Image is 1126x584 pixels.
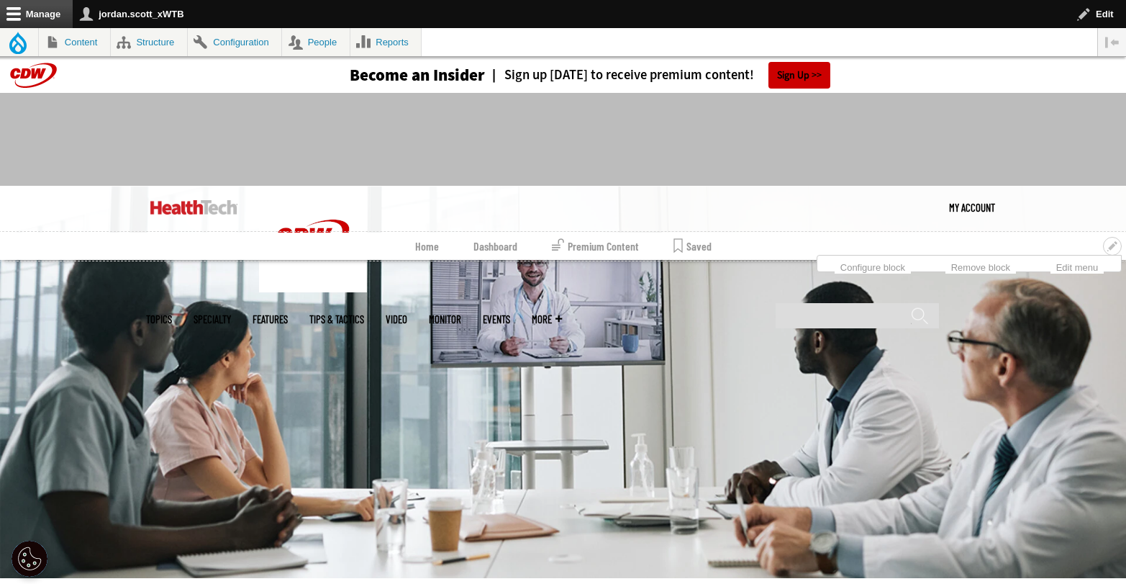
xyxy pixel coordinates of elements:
[835,258,911,274] a: Configure block
[309,314,364,325] a: Tips & Tactics
[483,314,510,325] a: Events
[949,186,995,229] a: My Account
[111,28,187,56] a: Structure
[949,186,995,229] div: User menu
[673,233,712,260] a: Saved
[296,67,485,84] a: Become an Insider
[415,233,439,260] a: Home
[552,233,639,260] a: Premium Content
[253,314,288,325] a: Features
[350,67,485,84] h3: Become an Insider
[188,28,281,56] a: Configuration
[1050,258,1104,274] a: Edit menu
[473,233,517,260] a: Dashboard
[259,186,367,292] img: Home
[301,107,825,172] iframe: advertisement
[1103,237,1122,256] button: Open Insider configuration options
[386,314,407,325] a: Video
[259,281,367,296] a: CDW
[1098,28,1126,56] button: Vertical orientation
[429,314,461,325] a: MonITor
[485,68,754,82] a: Sign up [DATE] to receive premium content!
[146,314,172,325] span: Topics
[282,28,350,56] a: People
[768,62,830,89] a: Sign Up
[350,28,422,56] a: Reports
[532,314,562,325] span: More
[39,28,110,56] a: Content
[12,541,47,577] div: Cookie Settings
[194,314,231,325] span: Specialty
[945,258,1016,274] a: Remove block
[12,541,47,577] button: Open Preferences
[150,200,237,215] img: Home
